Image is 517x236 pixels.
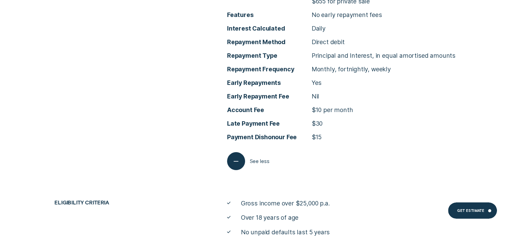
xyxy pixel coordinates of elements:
[312,24,326,33] p: Daily
[227,52,312,60] span: Repayment Type
[227,152,270,170] button: See less
[312,120,323,128] p: $30
[312,92,319,101] p: Nil
[227,11,312,19] span: Features
[227,106,312,114] span: Account Fee
[448,202,497,219] a: Get Estimate
[312,11,382,19] p: No early repayment fees
[312,106,353,114] p: $10 per month
[227,120,312,128] span: Late Payment Fee
[227,79,312,87] span: Early Repayments
[312,65,391,73] p: Monthly, fortnightly, weekly
[227,92,312,101] span: Early Repayment Fee
[312,133,322,141] p: $15
[227,133,312,141] span: Payment Dishonour Fee
[312,52,455,60] p: Principal and Interest, in equal amortised amounts
[227,24,312,33] span: Interest Calculated
[241,214,298,222] span: Over 18 years of age
[227,65,312,73] span: Repayment Frequency
[241,199,330,207] span: Gross income over $25,000 p.a.
[249,158,269,164] span: See less
[312,79,322,87] p: Yes
[51,199,189,206] div: Eligibility criteria
[312,38,345,46] p: Direct debit
[227,38,312,46] span: Repayment Method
